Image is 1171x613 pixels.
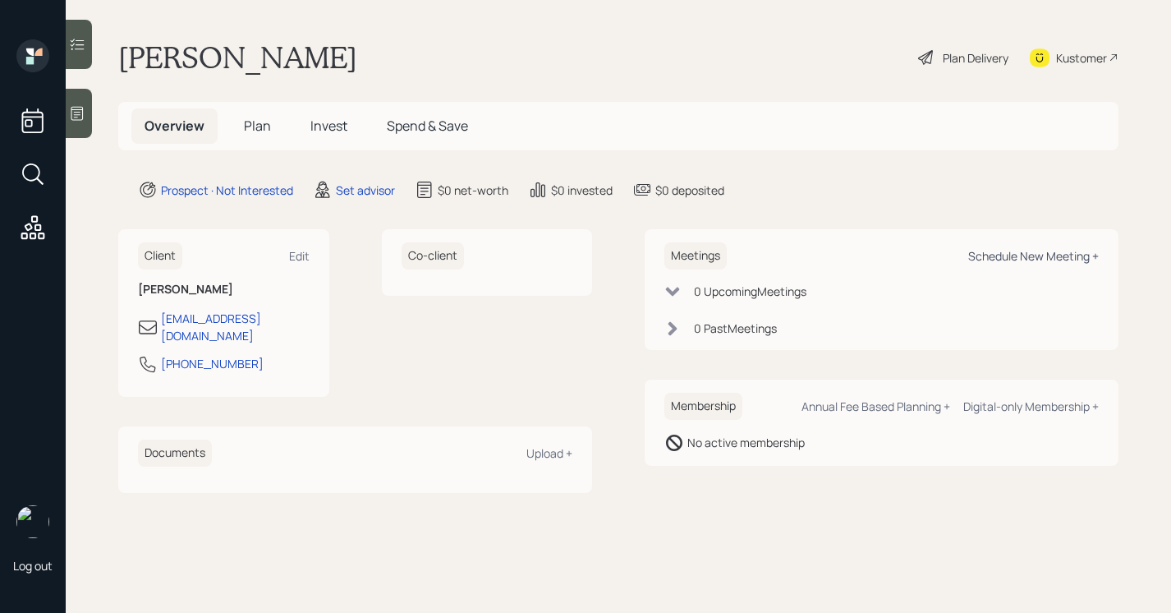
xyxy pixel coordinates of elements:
div: Log out [13,558,53,574]
h6: Client [138,242,182,270]
div: Prospect · Not Interested [161,182,293,199]
div: Annual Fee Based Planning + [801,399,950,414]
h6: Membership [664,393,742,420]
div: Upload + [526,445,572,461]
div: No active membership [687,434,805,451]
h6: Documents [138,440,212,467]
span: Overview [145,117,204,135]
div: $0 invested [551,182,613,199]
span: Invest [310,117,347,135]
span: Plan [244,117,271,135]
div: [EMAIL_ADDRESS][DOMAIN_NAME] [161,310,310,344]
div: Digital-only Membership + [963,399,1099,414]
div: $0 net-worth [438,182,508,199]
h6: Meetings [664,242,727,270]
div: Schedule New Meeting + [968,248,1099,264]
div: Set advisor [336,182,395,199]
div: $0 deposited [655,182,724,199]
div: 0 Upcoming Meeting s [694,283,806,300]
span: Spend & Save [387,117,468,135]
div: Kustomer [1056,49,1107,67]
h6: [PERSON_NAME] [138,283,310,297]
div: 0 Past Meeting s [694,320,777,337]
h6: Co-client [402,242,464,270]
img: retirable_logo.png [16,505,49,538]
div: [PHONE_NUMBER] [161,355,264,372]
div: Plan Delivery [943,49,1008,67]
div: Edit [289,248,310,264]
h1: [PERSON_NAME] [118,39,357,76]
